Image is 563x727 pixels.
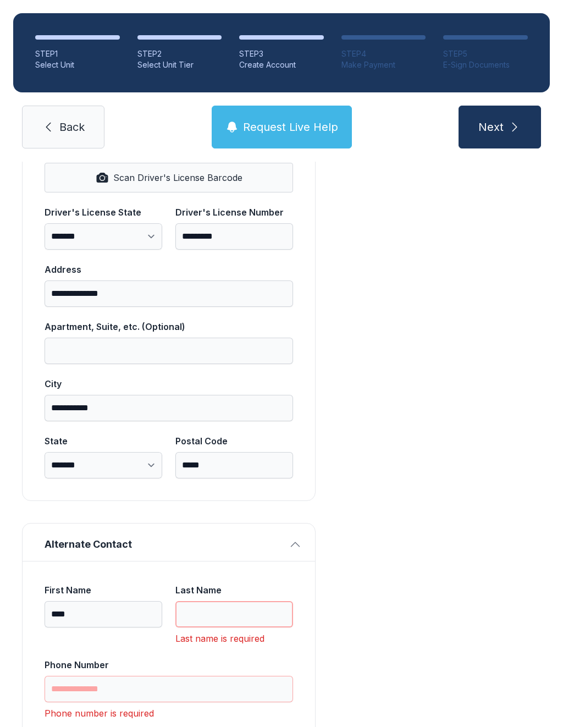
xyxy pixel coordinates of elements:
div: Select Unit [35,59,120,70]
div: Postal Code [175,434,293,448]
div: Apartment, Suite, etc. (Optional) [45,320,293,333]
input: First Name [45,601,162,627]
button: Alternate Contact [23,524,315,561]
span: Next [478,119,504,135]
span: Alternate Contact [45,537,284,552]
div: Phone Number [45,658,293,671]
select: State [45,452,162,478]
div: Last name is required [175,632,293,645]
span: Request Live Help [243,119,338,135]
div: Driver's License Number [175,206,293,219]
div: STEP 2 [137,48,222,59]
select: Driver's License State [45,223,162,250]
div: E-Sign Documents [443,59,528,70]
span: Scan Driver's License Barcode [113,171,242,184]
input: Phone Number [45,676,293,702]
span: Back [59,119,85,135]
div: City [45,377,293,390]
div: STEP 1 [35,48,120,59]
div: Address [45,263,293,276]
div: Select Unit Tier [137,59,222,70]
div: Create Account [239,59,324,70]
input: Apartment, Suite, etc. (Optional) [45,338,293,364]
div: First Name [45,583,162,597]
div: STEP 4 [341,48,426,59]
input: Last Name [175,601,293,627]
div: State [45,434,162,448]
div: Last Name [175,583,293,597]
input: Postal Code [175,452,293,478]
div: STEP 3 [239,48,324,59]
div: Make Payment [341,59,426,70]
div: STEP 5 [443,48,528,59]
input: Driver's License Number [175,223,293,250]
input: City [45,395,293,421]
input: Address [45,280,293,307]
div: Phone number is required [45,707,293,720]
div: Driver's License State [45,206,162,219]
